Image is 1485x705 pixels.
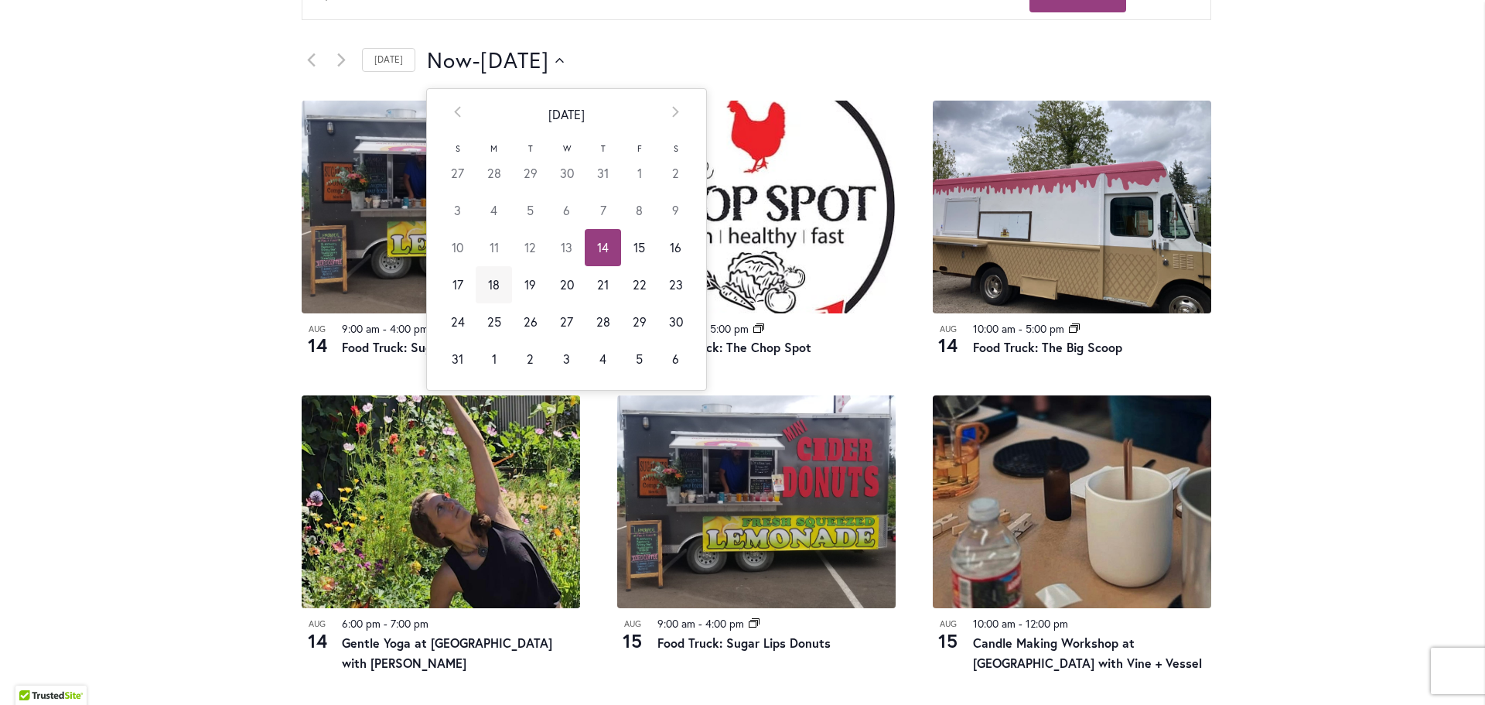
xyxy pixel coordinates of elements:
span: - [384,616,387,631]
td: 16 [657,229,694,266]
time: 5:00 pm [710,321,749,336]
td: 6 [548,192,585,229]
span: Aug [617,618,648,631]
td: 28 [476,155,512,192]
td: 17 [439,266,476,303]
time: 4:00 pm [705,616,744,631]
img: Food Truck: The Big Scoop [933,101,1211,313]
a: Food Truck: Sugar Lips Donuts [657,635,831,651]
td: 4 [476,192,512,229]
td: 2 [657,155,694,192]
img: THE CHOP SPOT PDX – Food Truck [617,101,896,313]
th: S [439,139,476,155]
img: Food Truck: Sugar Lips Apple Cider Donuts [617,395,896,608]
a: Food Truck: The Big Scoop [973,339,1122,355]
td: 5 [512,192,548,229]
th: F [621,139,657,155]
span: Aug [302,323,333,336]
td: 24 [439,303,476,341]
span: - [383,321,387,336]
a: Previous Events [302,51,320,70]
span: Now [427,45,473,76]
time: 10:00 am [973,616,1016,631]
td: 12 [512,229,548,266]
span: Aug [933,618,964,631]
td: 14 [585,229,621,266]
span: 14 [302,332,333,358]
td: 1 [621,155,657,192]
span: 15 [617,628,648,654]
td: 3 [548,341,585,378]
a: Click to select today's date [362,48,415,72]
iframe: Launch Accessibility Center [12,650,55,693]
th: T [585,139,621,155]
a: Next Events [332,51,350,70]
img: Food Truck: Sugar Lips Apple Cider Donuts [302,101,580,313]
time: 6:00 pm [342,616,381,631]
a: Candle Making Workshop at [GEOGRAPHIC_DATA] with Vine + Vessel [973,635,1202,671]
td: 6 [657,341,694,378]
td: 20 [548,266,585,303]
td: 25 [476,303,512,341]
span: Aug [933,323,964,336]
td: 29 [621,303,657,341]
time: 12:00 pm [1026,616,1068,631]
td: 13 [548,229,585,266]
span: Aug [302,618,333,631]
td: 30 [548,155,585,192]
td: 31 [439,341,476,378]
a: Gentle Yoga at [GEOGRAPHIC_DATA] with [PERSON_NAME] [342,635,552,671]
a: Food Truck: The Chop Spot [657,339,811,355]
th: S [657,139,694,155]
td: 22 [621,266,657,303]
td: 7 [585,192,621,229]
span: - [1019,616,1022,631]
th: W [548,139,585,155]
td: 10 [439,229,476,266]
td: 2 [512,341,548,378]
td: 11 [476,229,512,266]
td: 27 [548,303,585,341]
th: [DATE] [476,89,657,140]
td: 31 [585,155,621,192]
td: 5 [621,341,657,378]
time: 5:00 pm [1026,321,1064,336]
a: Food Truck: Sugar Lips Donuts [342,339,515,355]
td: 29 [512,155,548,192]
td: 18 [476,266,512,303]
td: 9 [657,192,694,229]
td: 15 [621,229,657,266]
img: e584ba9caeef8517f06b2e4325769a61 [302,395,580,608]
td: 30 [657,303,694,341]
time: 4:00 pm [390,321,428,336]
img: 93f53704220c201f2168fc261161dde5 [933,395,1211,608]
th: T [512,139,548,155]
span: 14 [933,332,964,358]
span: 14 [302,628,333,654]
td: 26 [512,303,548,341]
td: 1 [476,341,512,378]
time: 7:00 pm [391,616,428,631]
time: 9:00 am [342,321,380,336]
th: M [476,139,512,155]
td: 28 [585,303,621,341]
td: 3 [439,192,476,229]
td: 27 [439,155,476,192]
span: - [698,616,702,631]
time: 9:00 am [657,616,695,631]
span: 15 [933,628,964,654]
time: 10:00 am [973,321,1016,336]
span: - [1019,321,1022,336]
td: 19 [512,266,548,303]
td: 23 [657,266,694,303]
span: - [473,45,480,76]
button: Click to toggle datepicker [427,45,564,76]
span: [DATE] [480,45,549,76]
td: 21 [585,266,621,303]
td: 4 [585,341,621,378]
td: 8 [621,192,657,229]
